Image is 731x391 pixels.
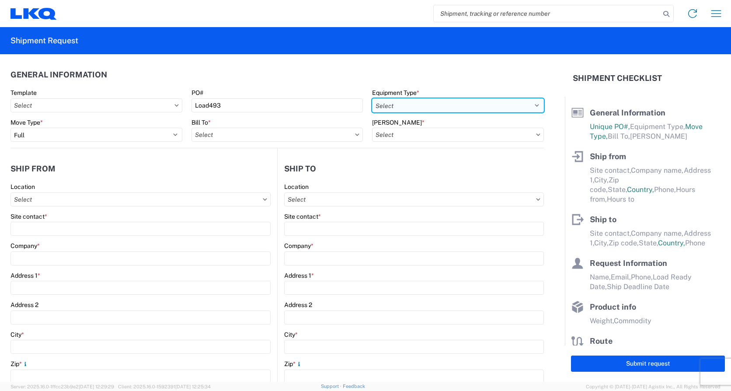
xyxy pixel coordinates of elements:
[609,239,639,247] span: Zip code,
[118,384,211,389] span: Client: 2025.16.0-1592391
[590,108,665,117] span: General Information
[630,122,685,131] span: Equipment Type,
[191,119,211,126] label: Bill To
[10,35,78,46] h2: Shipment Request
[191,128,363,142] input: Select
[10,331,24,339] label: City
[608,185,627,194] span: State,
[10,192,271,206] input: Select
[10,183,35,191] label: Location
[685,239,705,247] span: Phone
[284,242,313,250] label: Company
[654,185,676,194] span: Phone,
[590,122,630,131] span: Unique PO#,
[372,119,425,126] label: [PERSON_NAME]
[10,213,47,220] label: Site contact
[321,384,343,389] a: Support
[594,239,609,247] span: City,
[191,89,203,97] label: PO#
[284,183,309,191] label: Location
[10,98,182,112] input: Select
[631,273,653,281] span: Phone,
[590,258,667,268] span: Request Information
[590,317,614,325] span: Weight,
[10,70,107,79] h2: General Information
[10,164,56,173] h2: Ship from
[284,192,544,206] input: Select
[175,384,211,389] span: [DATE] 12:25:34
[284,272,314,279] label: Address 1
[10,384,114,389] span: Server: 2025.16.0-1ffcc23b9e2
[10,242,40,250] label: Company
[590,229,631,237] span: Site contact,
[10,89,37,97] label: Template
[372,89,419,97] label: Equipment Type
[284,360,303,368] label: Zip
[658,239,685,247] span: Country,
[284,301,312,309] label: Address 2
[434,5,660,22] input: Shipment, tracking or reference number
[343,384,365,389] a: Feedback
[627,185,654,194] span: Country,
[631,229,684,237] span: Company name,
[590,336,613,346] span: Route
[10,360,29,368] label: Zip
[590,152,626,161] span: Ship from
[594,176,609,184] span: City,
[10,301,38,309] label: Address 2
[571,356,725,372] button: Submit request
[607,283,669,291] span: Ship Deadline Date
[573,73,662,84] h2: Shipment Checklist
[284,331,298,339] label: City
[607,195,634,203] span: Hours to
[284,164,316,173] h2: Ship to
[10,272,40,279] label: Address 1
[608,132,630,140] span: Bill To,
[590,273,611,281] span: Name,
[639,239,658,247] span: State,
[10,119,43,126] label: Move Type
[614,317,651,325] span: Commodity
[590,302,636,311] span: Product info
[631,166,684,175] span: Company name,
[590,215,616,224] span: Ship to
[611,273,631,281] span: Email,
[284,213,321,220] label: Site contact
[590,166,631,175] span: Site contact,
[79,384,114,389] span: [DATE] 12:29:29
[630,132,687,140] span: [PERSON_NAME]
[586,383,721,391] span: Copyright © [DATE]-[DATE] Agistix Inc., All Rights Reserved
[372,128,544,142] input: Select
